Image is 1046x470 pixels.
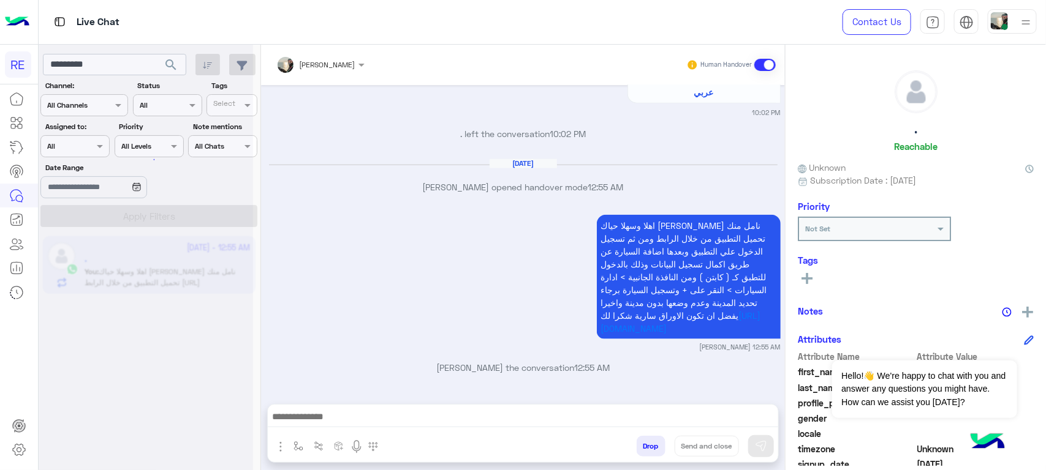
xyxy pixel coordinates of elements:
[601,310,761,334] a: [URL][DOMAIN_NAME]
[574,362,610,373] span: 12:55 AM
[920,9,945,35] a: tab
[917,442,1034,455] span: Unknown
[349,439,364,454] img: send voice note
[52,14,67,29] img: tab
[752,108,781,117] small: 10:02 PM
[917,427,1034,440] span: null
[895,71,937,113] img: defaultAdmin.png
[1002,307,1012,317] img: notes
[300,60,355,69] span: [PERSON_NAME]
[1018,15,1034,30] img: profile
[960,15,974,29] img: tab
[289,436,309,456] button: select flow
[798,161,846,174] span: Unknown
[1022,307,1033,318] img: add
[798,350,915,363] span: Attribute Name
[843,9,911,35] a: Contact Us
[798,255,1034,266] h6: Tags
[966,421,1009,464] img: hulul-logo.png
[798,442,915,455] span: timezone
[926,15,940,29] img: tab
[211,98,235,112] div: Select
[368,442,378,452] img: make a call
[832,360,1017,418] span: Hello!👋 We're happy to chat with you and answer any questions you might have. How can we assist y...
[894,141,938,152] h6: Reachable
[588,182,624,192] span: 12:55 AM
[798,381,915,394] span: last_name
[805,224,830,233] b: Not Set
[810,174,916,187] span: Subscription Date : [DATE]
[314,441,324,451] img: Trigger scenario
[798,412,915,425] span: gender
[798,334,841,345] h6: Attributes
[914,122,917,136] h5: .
[991,12,1008,29] img: userImage
[597,215,781,339] p: 16/10/2025, 12:55 AM
[798,201,830,212] h6: Priority
[334,441,344,451] img: create order
[675,436,739,457] button: Send and close
[490,159,557,168] h6: [DATE]
[798,365,915,378] span: first_name
[273,439,288,454] img: send attachment
[309,436,329,456] button: Trigger scenario
[601,220,767,321] span: اهلا وسهلا حياك [PERSON_NAME] نامل منك تحميل التطبيق من خلال الرابط ومن ثم تسجيل الدخول علي التطب...
[917,412,1034,425] span: null
[5,51,31,78] div: RE
[700,342,781,352] small: [PERSON_NAME] 12:55 AM
[266,181,781,193] p: [PERSON_NAME] opened handover mode
[550,129,586,139] span: 10:02 PM
[798,305,823,316] h6: Notes
[798,427,915,440] span: locale
[294,441,303,451] img: select flow
[135,149,156,170] div: loading...
[266,361,781,374] p: [PERSON_NAME] the conversation
[5,9,29,35] img: Logo
[798,397,915,409] span: profile_pic
[700,60,752,70] small: Human Handover
[755,440,767,452] img: send message
[694,87,714,97] span: عربي
[77,14,119,31] p: Live Chat
[329,436,349,456] button: create order
[637,436,665,457] button: Drop
[266,127,781,140] p: . left the conversation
